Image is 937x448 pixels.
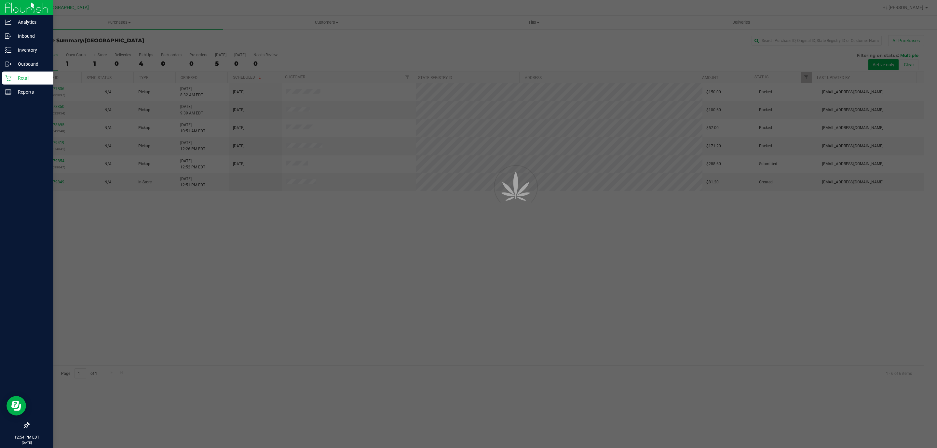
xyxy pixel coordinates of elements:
[11,88,50,96] p: Reports
[5,47,11,53] inline-svg: Inventory
[11,46,50,54] p: Inventory
[11,74,50,82] p: Retail
[11,32,50,40] p: Inbound
[5,89,11,95] inline-svg: Reports
[3,440,50,445] p: [DATE]
[5,61,11,67] inline-svg: Outbound
[7,396,26,415] iframe: Resource center
[11,60,50,68] p: Outbound
[5,75,11,81] inline-svg: Retail
[3,434,50,440] p: 12:54 PM EDT
[11,18,50,26] p: Analytics
[5,33,11,39] inline-svg: Inbound
[5,19,11,25] inline-svg: Analytics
